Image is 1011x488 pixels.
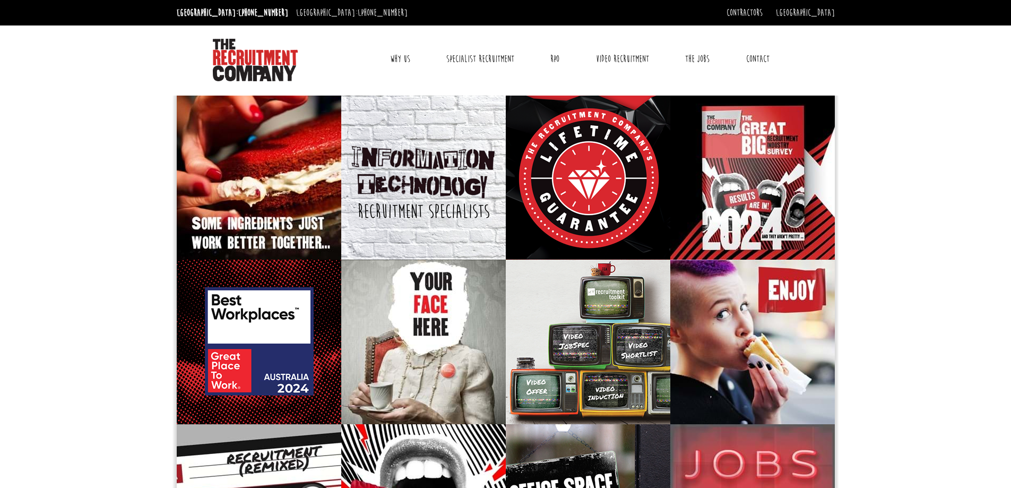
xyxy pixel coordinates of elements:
a: Why Us [382,46,418,72]
a: RPO [542,46,567,72]
a: Specialist Recruitment [438,46,522,72]
a: Contact [738,46,777,72]
a: The Jobs [677,46,718,72]
a: Contractors [727,7,763,19]
li: [GEOGRAPHIC_DATA]: [293,4,410,21]
img: The Recruitment Company [213,39,298,81]
li: [GEOGRAPHIC_DATA]: [174,4,291,21]
a: Video Recruitment [588,46,657,72]
a: [PHONE_NUMBER] [358,7,408,19]
a: [PHONE_NUMBER] [238,7,288,19]
a: [GEOGRAPHIC_DATA] [776,7,835,19]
